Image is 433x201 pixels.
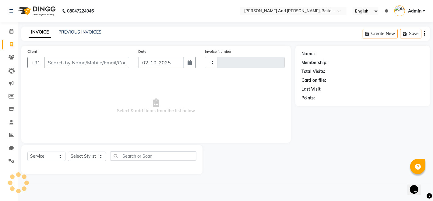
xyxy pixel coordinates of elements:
img: Admin [394,5,405,16]
div: Membership: [301,59,328,66]
div: Total Visits: [301,68,326,75]
div: Last Visit: [301,86,322,92]
a: PREVIOUS INVOICES [58,29,101,35]
div: Name: [301,51,315,57]
div: Card on file: [301,77,326,84]
iframe: chat widget [407,177,427,195]
span: Admin [408,8,421,14]
a: INVOICE [29,27,51,38]
span: Select & add items from the list below [27,76,285,137]
button: +91 [27,57,44,68]
img: logo [16,2,57,20]
div: Points: [301,95,315,101]
label: Invoice Number [205,49,231,54]
input: Search or Scan [111,151,196,161]
input: Search by Name/Mobile/Email/Code [44,57,129,68]
label: Client [27,49,37,54]
button: Save [400,29,421,38]
label: Date [138,49,146,54]
b: 08047224946 [67,2,94,20]
button: Create New [363,29,398,38]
